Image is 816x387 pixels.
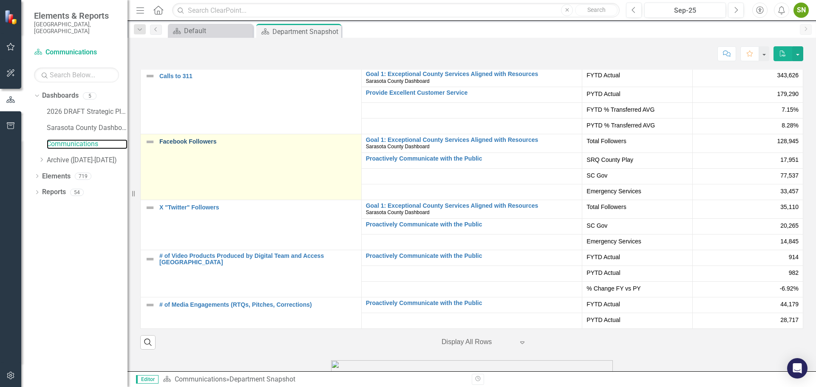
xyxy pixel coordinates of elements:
[47,139,127,149] a: Communications
[693,218,803,234] td: Double-Click to Edit
[361,87,582,103] td: Double-Click to Edit Right Click for Context Menu
[586,71,688,79] span: FYTD Actual
[163,375,465,384] div: »
[586,237,688,246] span: Emergency Services
[586,121,688,130] span: PYTD % Transferred AVG
[361,134,582,153] td: Double-Click to Edit Right Click for Context Menu
[780,171,799,180] span: 77,537
[361,153,582,168] td: Double-Click to Edit Right Click for Context Menu
[47,107,127,117] a: 2026 DRAFT Strategic Plan
[586,284,688,293] span: % Change FY vs PY
[141,68,362,134] td: Double-Click to Edit Right Click for Context Menu
[586,268,688,277] span: PYTD Actual
[586,171,688,180] span: SC Gov
[693,153,803,168] td: Double-Click to Edit
[647,6,723,16] div: Sep-25
[777,90,799,98] span: 179,290
[361,218,582,234] td: Double-Click to Edit Right Click for Context Menu
[782,105,799,114] span: 7.15%
[780,187,799,195] span: 33,457
[361,68,582,87] td: Double-Click to Edit Right Click for Context Menu
[159,204,357,211] a: X "Twitter" Followers
[780,300,799,308] span: 44,179
[272,26,339,37] div: Department Snapshot
[366,203,578,209] a: Goal 1: Exceptional County Services Aligned with Resources
[47,155,127,165] a: Archive ([DATE]-[DATE])
[693,234,803,250] td: Double-Click to Edit
[780,237,799,246] span: 14,845
[693,184,803,200] td: Double-Click to Edit
[141,297,362,328] td: Double-Click to Edit Right Click for Context Menu
[42,91,79,101] a: Dashboards
[782,121,799,130] span: 8.28%
[586,137,688,145] span: Total Followers
[780,284,799,293] span: -6.92%
[693,168,803,184] td: Double-Click to Edit
[170,25,251,36] a: Default
[777,71,799,79] span: 343,626
[229,375,295,383] div: Department Snapshot
[582,234,693,250] td: Double-Click to Edit
[175,375,226,383] a: Communications
[361,297,582,313] td: Double-Click to Edit Right Click for Context Menu
[361,200,582,218] td: Double-Click to Edit Right Click for Context Menu
[366,155,578,162] a: Proactively Communicate with the Public
[47,123,127,133] a: Sarasota County Dashboard
[141,134,362,200] td: Double-Click to Edit Right Click for Context Menu
[34,48,119,57] a: Communications
[586,300,688,308] span: FYTD Actual
[34,21,119,35] small: [GEOGRAPHIC_DATA], [GEOGRAPHIC_DATA]
[366,221,578,228] a: Proactively Communicate with the Public
[366,71,578,77] a: Goal 1: Exceptional County Services Aligned with Resources
[586,316,688,324] span: PYTD Actual
[184,25,251,36] div: Default
[145,254,155,264] img: Not Defined
[361,250,582,266] td: Double-Click to Edit Right Click for Context Menu
[366,209,430,215] span: Sarasota County Dashboard
[159,138,357,145] a: Facebook Followers
[586,221,688,230] span: SC Gov
[582,168,693,184] td: Double-Click to Edit
[159,73,357,79] a: Calls to 311
[366,144,430,150] span: Sarasota County Dashboard
[34,68,119,82] input: Search Below...
[145,71,155,81] img: Not Defined
[159,253,357,266] a: # of Video Products Produced by Digital Team and Access [GEOGRAPHIC_DATA]
[789,253,799,261] span: 914
[586,155,688,164] span: SRQ County Play
[70,189,84,196] div: 54
[780,203,799,211] span: 35,110
[75,172,91,180] div: 719
[787,358,807,379] div: Open Intercom Messenger
[145,137,155,147] img: Not Defined
[575,4,618,16] button: Search
[586,187,688,195] span: Emergency Services
[145,203,155,213] img: Not Defined
[582,218,693,234] td: Double-Click to Edit
[644,3,726,18] button: Sep-25
[789,268,799,277] span: 982
[777,137,799,145] span: 128,945
[582,184,693,200] td: Double-Click to Edit
[141,250,362,297] td: Double-Click to Edit Right Click for Context Menu
[141,200,362,250] td: Double-Click to Edit Right Click for Context Menu
[83,92,96,99] div: 5
[34,11,119,21] span: Elements & Reports
[159,302,357,308] a: # of Media Engagements (RTQs, Pitches, Corrections)
[366,137,578,143] a: Goal 1: Exceptional County Services Aligned with Resources
[366,78,430,84] span: Sarasota County Dashboard
[4,10,19,25] img: ClearPoint Strategy
[586,105,688,114] span: FYTD % Transferred AVG
[582,153,693,168] td: Double-Click to Edit
[586,203,688,211] span: Total Followers
[136,375,159,384] span: Editor
[366,90,578,96] a: Provide Excellent Customer Service
[780,221,799,230] span: 20,265
[780,316,799,324] span: 28,717
[42,187,66,197] a: Reports
[793,3,809,18] button: SN
[145,300,155,310] img: Not Defined
[42,172,71,181] a: Elements
[586,90,688,98] span: PYTD Actual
